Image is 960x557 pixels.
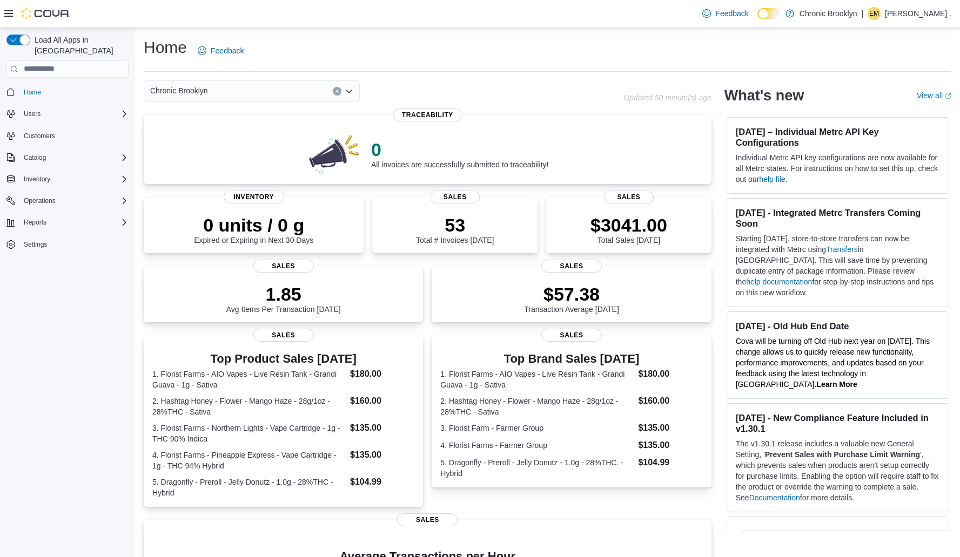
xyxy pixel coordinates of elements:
p: Updated 50 minute(s) ago [624,93,711,102]
span: Home [24,88,41,97]
dt: 1. Florist Farms - AIO Vapes - Live Resin Tank - Grandi Guava - 1g - Sativa [152,369,346,390]
div: Eddie Morales . [868,7,881,20]
a: Documentation [749,493,800,502]
a: Home [19,86,45,99]
span: Customers [19,129,129,142]
button: Customers [2,128,133,144]
dt: 5. Dragonfly - Preroll - Jelly Donutz - 1.0g - 28%THC. - Hybrid [440,457,634,479]
p: 0 [371,139,548,160]
button: Clear input [333,87,341,96]
dd: $104.99 [350,476,414,488]
a: help documentation [746,277,812,286]
a: Settings [19,238,51,251]
div: Total Sales [DATE] [590,214,667,244]
span: Home [19,85,129,99]
nav: Complex example [6,80,129,281]
a: View allExternal link [917,91,951,100]
h3: [DATE] – Individual Metrc API Key Configurations [736,126,940,148]
span: Catalog [19,151,129,164]
h3: [DATE] - New Compliance Feature Included in v1.30.1 [736,412,940,434]
dd: $180.00 [638,368,702,381]
div: All invoices are successfully submitted to traceability! [371,139,548,169]
dt: 2. Hashtag Honey - Flower - Mango Haze - 28g/1oz - 28%THC - Sativa [440,396,634,417]
span: Feedback [211,45,244,56]
div: Total # Invoices [DATE] [416,214,494,244]
dd: $135.00 [350,449,414,461]
span: Dark Mode [757,19,758,20]
strong: Prevent Sales with Purchase Limit Warning [765,450,920,459]
button: Reports [2,215,133,230]
span: Operations [19,194,129,207]
dt: 3. Florist Farm - Farmer Group [440,423,634,433]
h2: What's new [724,87,804,104]
dd: $135.00 [638,422,702,434]
span: Feedback [715,8,748,19]
dd: $180.00 [350,368,414,381]
span: Customers [24,132,55,140]
button: Home [2,84,133,100]
p: The v1.30.1 release includes a valuable new General Setting, ' ', which prevents sales when produ... [736,438,940,503]
span: Reports [19,216,129,229]
button: Catalog [19,151,50,164]
p: 0 units / 0 g [194,214,313,236]
p: 53 [416,214,494,236]
span: Settings [24,240,47,249]
span: Cova will be turning off Old Hub next year on [DATE]. This change allows us to quickly release ne... [736,337,930,389]
h3: Top Brand Sales [DATE] [440,352,702,365]
a: help file [759,175,785,184]
h3: [DATE] - Old Hub End Date [736,321,940,331]
a: Learn More [816,380,857,389]
span: Users [24,110,41,118]
dd: $160.00 [350,395,414,407]
span: Sales [604,191,654,203]
span: Sales [541,329,602,342]
button: Open list of options [345,87,353,96]
button: Inventory [2,172,133,187]
div: Expired or Expiring in Next 30 Days [194,214,313,244]
input: Dark Mode [757,8,780,19]
dt: 1. Florist Farms - AIO Vapes - Live Resin Tank - Grandi Guava - 1g - Sativa [440,369,634,390]
p: $3041.00 [590,214,667,236]
dt: 4. Florist Farms - Pineapple Express - Vape Cartridge - 1g - THC 94% Hybrid [152,450,346,471]
p: Starting [DATE], store-to-store transfers can now be integrated with Metrc using in [GEOGRAPHIC_D... [736,233,940,298]
span: Chronic Brooklyn [150,84,208,97]
p: [PERSON_NAME] . [885,7,951,20]
dt: 2. Hashtag Honey - Flower - Mango Haze - 28g/1oz - 28%THC - Sativa [152,396,346,417]
span: Inventory [224,191,284,203]
dt: 3. Florist Farms - Northern Lights - Vape Cartridge - 1g - THC 90% Indica [152,423,346,444]
span: Sales [397,513,458,526]
span: Users [19,107,129,120]
span: Operations [24,196,56,205]
span: Inventory [24,175,50,184]
span: Traceability [393,108,462,121]
button: Catalog [2,150,133,165]
button: Operations [19,194,60,207]
div: Avg Items Per Transaction [DATE] [226,283,341,314]
button: Operations [2,193,133,208]
dt: 4. Florist Farms - Farmer Group [440,440,634,451]
button: Settings [2,236,133,252]
span: EM [869,7,879,20]
span: Sales [541,260,602,273]
p: Chronic Brooklyn [800,7,857,20]
dd: $104.99 [638,456,702,469]
dd: $135.00 [638,439,702,452]
p: $57.38 [524,283,619,305]
span: Sales [253,329,314,342]
dt: 5. Dragonfly - Preroll - Jelly Donutz - 1.0g - 28%THC - Hybrid [152,477,346,498]
span: Reports [24,218,46,227]
span: Sales [253,260,314,273]
button: Users [2,106,133,121]
img: Cova [22,8,70,19]
span: Inventory [19,173,129,186]
p: Individual Metrc API key configurations are now available for all Metrc states. For instructions ... [736,152,940,185]
dd: $160.00 [638,395,702,407]
div: Transaction Average [DATE] [524,283,619,314]
p: 1.85 [226,283,341,305]
span: Sales [430,191,480,203]
span: Catalog [24,153,46,162]
a: Feedback [698,3,753,24]
h3: Top Product Sales [DATE] [152,352,414,365]
svg: External link [945,93,951,99]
